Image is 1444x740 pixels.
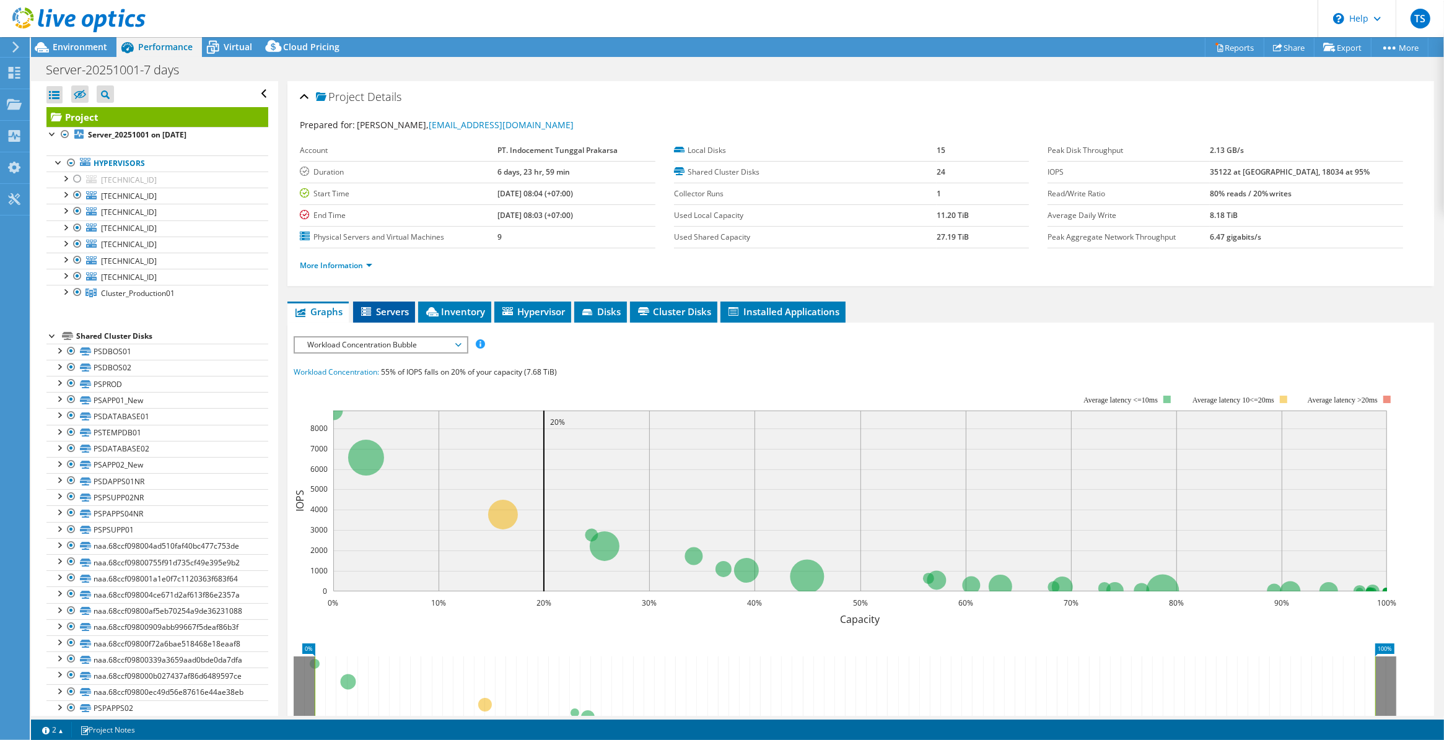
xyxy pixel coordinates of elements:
[1378,598,1397,608] text: 100%
[53,41,107,53] span: Environment
[636,305,711,318] span: Cluster Disks
[310,443,328,454] text: 7000
[46,269,268,285] a: [TECHNICAL_ID]
[46,376,268,392] a: PSPROD
[310,484,328,494] text: 5000
[747,598,762,608] text: 40%
[46,188,268,204] a: [TECHNICAL_ID]
[497,232,502,242] b: 9
[46,489,268,505] a: PSPSUPP02NR
[46,505,268,521] a: PSPAPPS04NR
[294,305,343,318] span: Graphs
[1371,38,1429,57] a: More
[46,684,268,700] a: naa.68ccf09800ec49d56e87616e44ae38eb
[310,565,328,576] text: 1000
[101,256,157,266] span: [TECHNICAL_ID]
[300,119,355,131] label: Prepared for:
[497,145,618,155] b: PT. Indocement Tunggal Prakarsa
[580,305,621,318] span: Disks
[674,231,937,243] label: Used Shared Capacity
[1210,210,1238,220] b: 8.18 TiB
[310,423,328,433] text: 8000
[88,129,186,140] b: Server_20251001 on [DATE]
[497,210,573,220] b: [DATE] 08:03 (+07:00)
[46,619,268,635] a: naa.68ccf09800909abb99667f5deaf86b3f
[1274,598,1289,608] text: 90%
[46,172,268,188] a: [TECHNICAL_ID]
[841,612,881,626] text: Capacity
[46,220,268,237] a: [TECHNICAL_ID]
[46,425,268,441] a: PSTEMPDB01
[46,473,268,489] a: PSDAPPS01NR
[937,188,941,199] b: 1
[300,166,497,178] label: Duration
[46,237,268,253] a: [TECHNICAL_ID]
[46,127,268,143] a: Server_20251001 on [DATE]
[1205,38,1264,57] a: Reports
[46,603,268,619] a: naa.68ccf09800af5eb70254a9de36231088
[1333,13,1344,24] svg: \n
[424,305,485,318] span: Inventory
[1083,396,1158,404] tspan: Average latency <=10ms
[293,490,307,511] text: IOPS
[1169,598,1184,608] text: 80%
[367,89,401,104] span: Details
[101,239,157,250] span: [TECHNICAL_ID]
[283,41,339,53] span: Cloud Pricing
[674,188,937,200] label: Collector Runs
[1048,188,1209,200] label: Read/Write Ratio
[46,441,268,457] a: PSDATABASE02
[642,598,657,608] text: 30%
[301,337,460,352] span: Workload Concentration Bubble
[46,586,268,603] a: naa.68ccf098004ce671d2af613f86e2357a
[101,223,157,233] span: [TECHNICAL_ID]
[46,700,268,716] a: PSPAPPS02
[300,231,497,243] label: Physical Servers and Virtual Machines
[316,91,364,103] span: Project
[674,209,937,222] label: Used Local Capacity
[46,668,268,684] a: naa.68ccf098000b027437af86d6489597ce
[46,522,268,538] a: PSPSUPP01
[138,41,193,53] span: Performance
[674,144,937,157] label: Local Disks
[46,253,268,269] a: [TECHNICAL_ID]
[727,305,839,318] span: Installed Applications
[46,285,268,301] a: Cluster_Production01
[310,525,328,535] text: 3000
[1210,167,1370,177] b: 35122 at [GEOGRAPHIC_DATA], 18034 at 95%
[46,635,268,651] a: naa.68ccf09800f72a6bae518468e18eaaf8
[46,538,268,554] a: naa.68ccf098004ad510faf40bc477c753de
[310,504,328,515] text: 4000
[1210,232,1261,242] b: 6.47 gigabits/s
[46,570,268,586] a: naa.68ccf098001a1e0f7c1120363f683f64
[46,457,268,473] a: PSAPP02_New
[550,417,565,427] text: 20%
[501,305,565,318] span: Hypervisor
[1192,396,1274,404] tspan: Average latency 10<=20ms
[310,545,328,555] text: 2000
[101,272,157,282] span: [TECHNICAL_ID]
[497,167,570,177] b: 6 days, 23 hr, 59 min
[76,329,268,344] div: Shared Cluster Disks
[1048,166,1209,178] label: IOPS
[46,651,268,668] a: naa.68ccf09800339a3659aad0bde0da7dfa
[46,107,268,127] a: Project
[937,210,969,220] b: 11.20 TiB
[429,119,574,131] a: [EMAIL_ADDRESS][DOMAIN_NAME]
[1210,188,1292,199] b: 80% reads / 20% writes
[937,167,945,177] b: 24
[224,41,252,53] span: Virtual
[300,209,497,222] label: End Time
[1264,38,1315,57] a: Share
[937,145,945,155] b: 15
[46,408,268,424] a: PSDATABASE01
[381,367,557,377] span: 55% of IOPS falls on 20% of your capacity (7.68 TiB)
[300,260,372,271] a: More Information
[1048,231,1209,243] label: Peak Aggregate Network Throughput
[294,367,379,377] span: Workload Concentration:
[958,598,973,608] text: 60%
[853,598,868,608] text: 50%
[101,288,175,298] span: Cluster_Production01
[46,554,268,570] a: naa.68ccf09800755f91d735cf49e395e9b2
[46,392,268,408] a: PSAPP01_New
